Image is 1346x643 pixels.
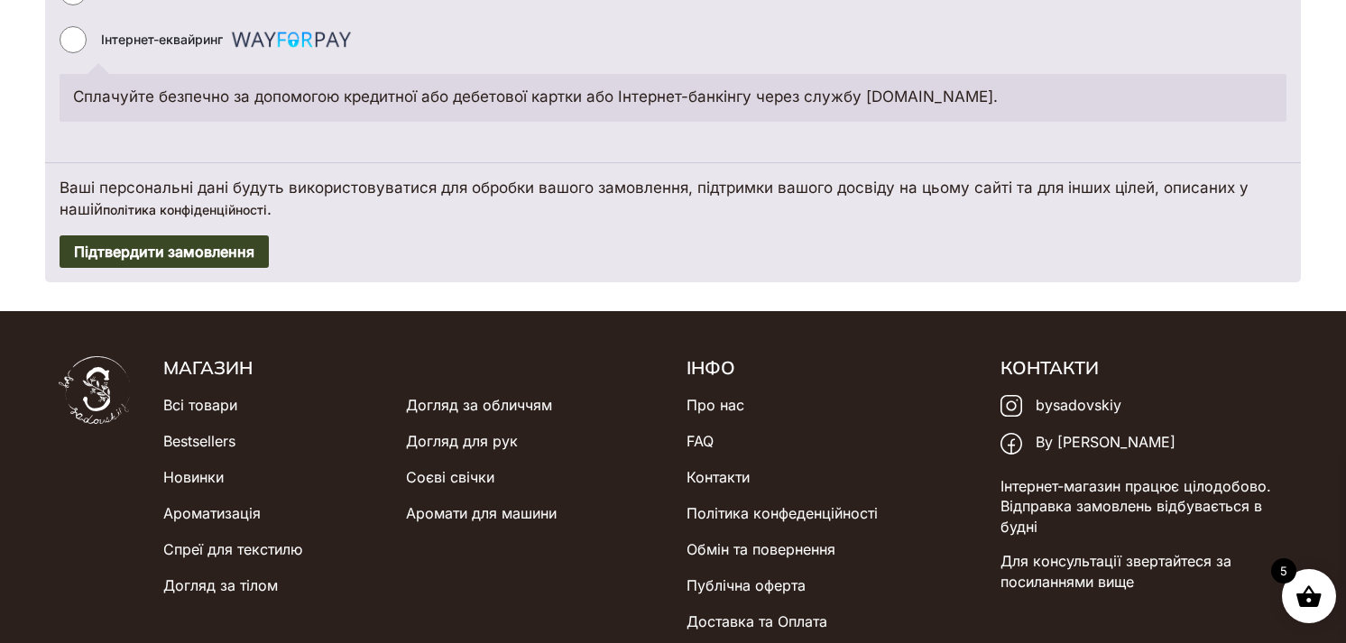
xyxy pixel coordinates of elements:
a: Догляд для рук [406,423,518,459]
a: Спреї для текстилю [163,531,302,567]
a: FAQ [687,423,714,459]
h5: Контакти [1000,356,1287,380]
button: Підтвердити замовлення [60,235,269,268]
h5: Магазин [163,356,659,380]
p: Для консультації звертайтеся за посиланнями вище [1000,551,1287,592]
a: Обмін та повернення [687,531,835,567]
p: Ваші персональні дані будуть використовуватися для обробки вашого замовлення, підтримки вашого до... [60,178,1286,221]
a: Публічна оферта [687,567,806,603]
img: Інтернет-еквайринг [229,17,355,60]
a: By [PERSON_NAME] [1000,424,1175,462]
a: Догляд за тілом [163,567,278,603]
a: Про нас [687,387,744,423]
a: Контакти [687,459,750,495]
a: Bestsellers [163,423,235,459]
a: bysadovskiy [1000,387,1121,425]
span: 5 [1271,558,1296,583]
h5: Інфо [687,356,973,380]
a: Ароматизація [163,495,261,531]
label: Інтернет-еквайринг [101,19,355,60]
a: Догляд за обличчям [406,387,552,423]
a: Політика конфеденційності [687,495,878,531]
a: Аромати для машини [406,495,557,531]
a: політика конфіденційності [103,202,267,217]
p: Інтернет-магазин працює цілодобово. Відправка замовлень відбувається в будні [1000,476,1287,537]
a: Доставка та Оплата [687,603,827,639]
p: Сплачуйте безпечно за допомогою кредитної або дебетової картки або Інтернет-банкінгу через службу... [73,87,1274,108]
a: Новинки [163,459,224,495]
a: Всі товари [163,387,237,423]
a: Соєві свічки [406,459,494,495]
